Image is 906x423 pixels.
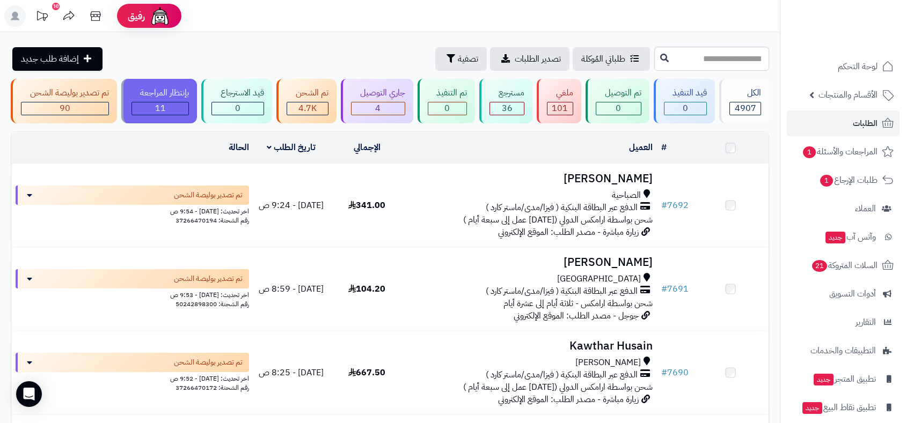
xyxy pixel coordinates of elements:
span: 4.7K [298,102,317,115]
div: اخر تحديث: [DATE] - 9:54 ص [16,205,249,216]
span: شحن بواسطة ارامكس الدولي ([DATE] عمل إلى سبعة أيام ) [463,381,653,394]
span: أدوات التسويق [829,286,876,301]
a: #7691 [661,283,689,295]
a: قيد التنفيذ 0 [652,79,718,123]
h3: [PERSON_NAME] [409,256,653,269]
span: الدفع عبر البطاقة البنكية ( فيزا/مدى/ماستر كارد ) [486,369,638,381]
div: Open Intercom Messenger [16,381,42,407]
span: العملاء [855,201,876,216]
a: جاري التوصيل 4 [339,79,415,123]
a: وآتس آبجديد [787,224,900,250]
span: تصفية [458,53,478,65]
a: تم تصدير بوليصة الشحن 90 [9,79,119,123]
span: 4907 [735,102,756,115]
span: شحن بواسطة ارامكس الدولي ([DATE] عمل إلى سبعة أيام ) [463,213,653,226]
a: طلبات الإرجاع1 [787,167,900,193]
span: 0 [444,102,450,115]
span: زيارة مباشرة - مصدر الطلب: الموقع الإلكتروني [498,226,639,239]
span: تصدير الطلبات [515,53,561,65]
span: [GEOGRAPHIC_DATA] [557,273,641,285]
a: المراجعات والأسئلة1 [787,139,900,165]
div: ملغي [547,87,573,99]
span: تطبيق نقاط البيع [801,400,876,415]
div: 11 [132,102,189,115]
span: الأقسام والمنتجات [819,87,878,102]
div: الكل [729,87,761,99]
span: زيارة مباشرة - مصدر الطلب: الموقع الإلكتروني [498,393,639,406]
span: التقارير [856,315,876,330]
span: لوحة التحكم [838,59,878,74]
a: تصدير الطلبات [490,47,569,71]
a: طلباتي المُوكلة [573,47,650,71]
a: العملاء [787,196,900,221]
a: الحالة [229,141,249,154]
a: تحديثات المنصة [28,5,55,29]
h3: Kawthar Husain [409,340,653,352]
a: قيد الاسترجاع 0 [199,79,274,123]
span: 341.00 [348,199,385,212]
div: اخر تحديث: [DATE] - 9:53 ص [16,288,249,300]
a: السلات المتروكة21 [787,253,900,278]
span: 101 [552,102,568,115]
span: تم تصدير بوليصة الشحن [174,273,243,284]
span: 667.50 [348,366,385,379]
a: أدوات التسويق [787,281,900,307]
span: 21 [812,259,828,272]
a: ملغي 101 [535,79,583,123]
span: رقم الشحنة: 37266470172 [176,383,249,392]
a: تم التنفيذ 0 [415,79,478,123]
span: 90 [60,102,70,115]
span: طلباتي المُوكلة [581,53,625,65]
div: 4664 [287,102,328,115]
span: [DATE] - 9:24 ص [259,199,324,212]
span: الطلبات [853,116,878,131]
a: تم التوصيل 0 [583,79,652,123]
div: قيد التنفيذ [664,87,707,99]
a: مسترجع 36 [477,79,535,123]
div: تم الشحن [287,87,328,99]
a: تاريخ الطلب [267,141,316,154]
div: 10 [52,3,60,10]
a: بإنتظار المراجعة 11 [119,79,200,123]
a: تطبيق المتجرجديد [787,366,900,392]
span: 104.20 [348,283,385,295]
span: رقم الشحنة: 37266470194 [176,216,249,225]
span: الصباحية [612,189,641,202]
span: 0 [235,102,240,115]
h3: [PERSON_NAME] [409,173,653,185]
div: تم تصدير بوليصة الشحن [21,87,109,99]
img: ai-face.png [149,5,171,27]
a: الإجمالي [354,141,381,154]
div: 101 [547,102,573,115]
div: مسترجع [489,87,524,99]
span: 0 [616,102,621,115]
span: 1 [820,174,834,187]
div: جاري التوصيل [351,87,405,99]
span: رقم الشحنة: 50242898300 [176,299,249,309]
div: تم التوصيل [596,87,641,99]
div: 0 [596,102,641,115]
a: إضافة طلب جديد [12,47,103,71]
span: تم تصدير بوليصة الشحن [174,190,243,201]
a: التطبيقات والخدمات [787,338,900,363]
span: 11 [155,102,166,115]
span: تطبيق المتجر [813,372,876,387]
span: جوجل - مصدر الطلب: الموقع الإلكتروني [514,309,639,322]
div: اخر تحديث: [DATE] - 9:52 ص [16,372,249,383]
span: 36 [502,102,513,115]
div: بإنتظار المراجعة [131,87,189,99]
div: تم التنفيذ [428,87,467,99]
span: 1 [802,146,816,159]
button: تصفية [435,47,487,71]
span: الدفع عبر البطاقة البنكية ( فيزا/مدى/ماستر كارد ) [486,285,638,298]
span: تم تصدير بوليصة الشحن [174,357,243,368]
span: جديد [802,402,822,414]
div: 36 [490,102,524,115]
div: 90 [21,102,108,115]
span: # [661,366,667,379]
a: لوحة التحكم [787,54,900,79]
span: # [661,283,667,295]
span: السلات المتروكة [811,258,878,273]
span: [PERSON_NAME] [575,357,641,369]
span: المراجعات والأسئلة [802,144,878,159]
